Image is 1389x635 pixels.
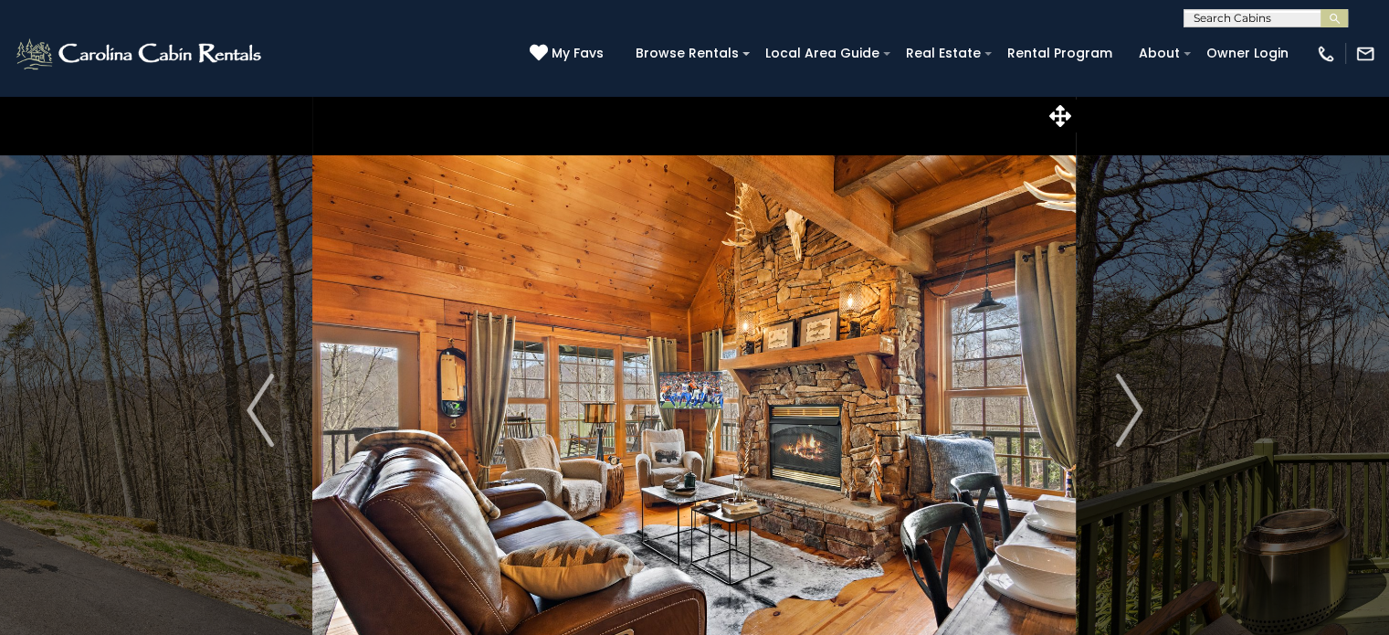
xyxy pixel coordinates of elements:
a: My Favs [530,44,608,64]
a: Owner Login [1197,39,1298,68]
img: mail-regular-white.png [1355,44,1375,64]
span: My Favs [552,44,604,63]
a: Local Area Guide [756,39,889,68]
a: About [1130,39,1189,68]
img: phone-regular-white.png [1316,44,1336,64]
img: arrow [1115,374,1142,447]
img: arrow [247,374,274,447]
img: White-1-2.png [14,36,267,72]
a: Real Estate [897,39,990,68]
a: Rental Program [998,39,1121,68]
a: Browse Rentals [626,39,748,68]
